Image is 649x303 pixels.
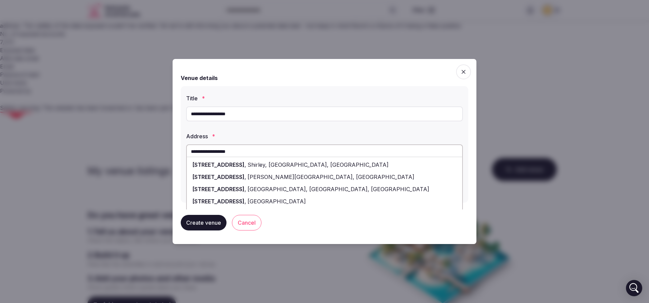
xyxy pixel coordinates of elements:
[192,161,244,168] span: [STREET_ADDRESS]
[246,161,389,168] span: Shirley, [GEOGRAPHIC_DATA], [GEOGRAPHIC_DATA]
[232,215,261,230] button: Cancel
[187,195,462,207] div: ,
[192,198,244,205] span: [STREET_ADDRESS]
[186,96,463,101] label: Title
[187,159,462,171] div: ,
[192,186,244,193] span: [STREET_ADDRESS]
[246,198,306,205] span: [GEOGRAPHIC_DATA]
[192,174,244,180] span: [STREET_ADDRESS]
[246,186,429,193] span: [GEOGRAPHIC_DATA], [GEOGRAPHIC_DATA], [GEOGRAPHIC_DATA]
[187,171,462,183] div: ,
[181,74,218,82] h2: Venue details
[186,134,463,139] label: Address
[246,174,414,180] span: [PERSON_NAME][GEOGRAPHIC_DATA], [GEOGRAPHIC_DATA]
[187,183,462,195] div: ,
[181,215,227,230] button: Create venue
[187,207,462,220] div: ,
